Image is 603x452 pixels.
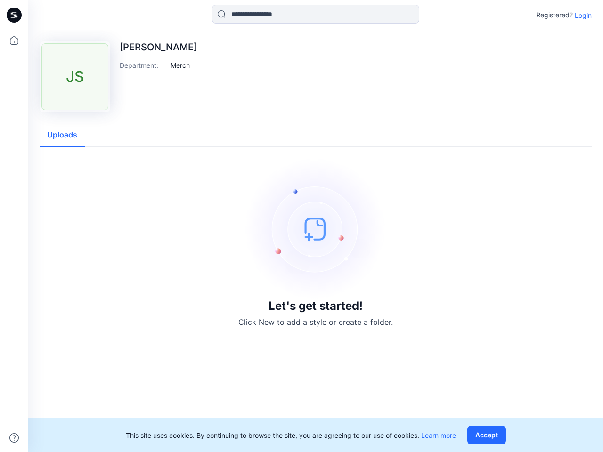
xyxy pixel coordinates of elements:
[238,316,393,328] p: Click New to add a style or create a folder.
[575,10,592,20] p: Login
[269,299,363,313] h3: Let's get started!
[40,123,85,147] button: Uploads
[467,426,506,444] button: Accept
[421,431,456,439] a: Learn more
[171,60,190,70] p: Merch
[120,60,167,70] p: Department :
[41,43,108,110] div: JS
[245,158,386,299] img: empty-state-image.svg
[126,430,456,440] p: This site uses cookies. By continuing to browse the site, you are agreeing to our use of cookies.
[120,41,197,53] p: [PERSON_NAME]
[536,9,573,21] p: Registered?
